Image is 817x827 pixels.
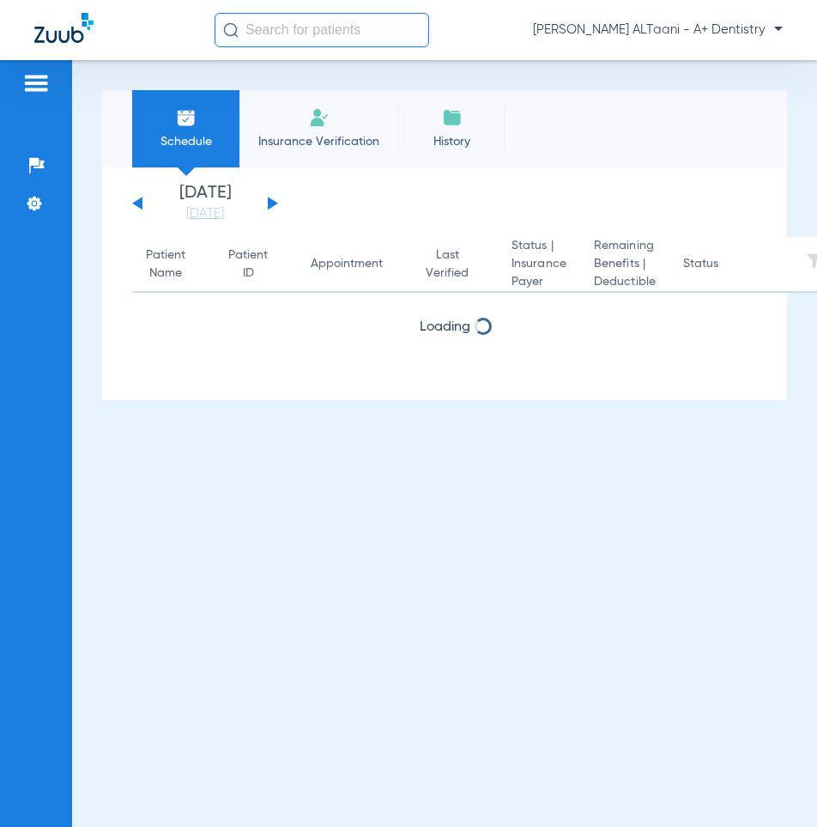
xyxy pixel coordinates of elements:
li: [DATE] [154,185,257,222]
input: Search for patients [215,13,429,47]
img: Search Icon [223,22,239,38]
span: Schedule [145,133,227,150]
img: Zuub Logo [34,13,94,43]
a: [DATE] [154,205,257,222]
div: Patient ID [228,246,268,283]
div: Patient ID [228,246,283,283]
span: [PERSON_NAME] ALTaani - A+ Dentistry [533,21,783,39]
th: Remaining Benefits | [580,237,669,293]
div: Patient Name [146,246,185,283]
div: Last Verified [426,246,484,283]
div: Patient Name [146,246,201,283]
div: Last Verified [426,246,469,283]
img: History [442,107,463,128]
th: Status | [498,237,580,293]
span: Deductible [594,273,656,291]
img: Manual Insurance Verification [309,107,330,128]
span: Insurance Verification [252,133,385,150]
img: hamburger-icon [22,73,50,94]
span: Loading [420,320,470,334]
div: Appointment [311,255,398,273]
div: Appointment [311,255,383,273]
th: Status [669,237,785,293]
span: History [411,133,493,150]
span: Insurance Payer [511,255,566,291]
img: Schedule [176,107,197,128]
